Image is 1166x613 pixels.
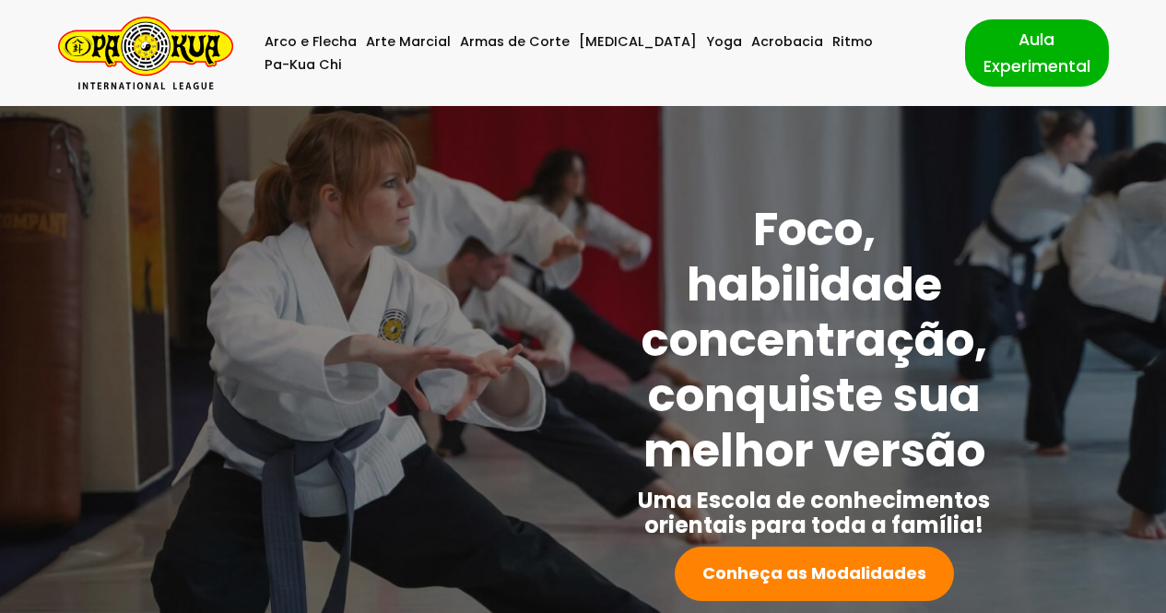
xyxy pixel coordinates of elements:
strong: Uma Escola de conhecimentos orientais para toda a família! [638,485,990,540]
a: [MEDICAL_DATA] [579,30,697,53]
a: Yoga [706,30,742,53]
a: Pa-Kua Brasil Uma Escola de conhecimentos orientais para toda a família. Foco, habilidade concent... [58,17,233,89]
strong: Conheça as Modalidades [702,561,926,584]
a: Conheça as Modalidades [675,547,954,601]
a: Arco e Flecha [265,30,357,53]
div: Menu primário [261,30,937,77]
a: Pa-Kua Chi [265,53,342,77]
a: Acrobacia [751,30,823,53]
a: Armas de Corte [460,30,570,53]
a: Aula Experimental [965,19,1109,86]
a: Ritmo [832,30,873,53]
a: Arte Marcial [366,30,451,53]
strong: Foco, habilidade concentração, conquiste sua melhor versão [642,196,987,483]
